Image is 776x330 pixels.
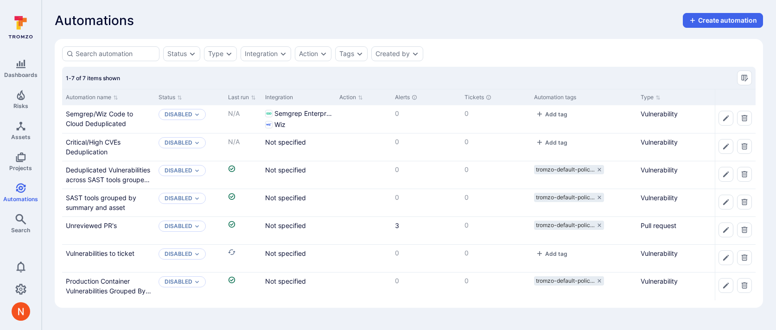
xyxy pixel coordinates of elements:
[265,194,306,202] span: Not specified
[534,109,633,120] div: tags-cell-
[261,189,336,216] div: Cell for Integration
[534,93,633,102] div: Automation tags
[4,71,38,78] span: Dashboards
[530,189,637,216] div: Cell for Automation tags
[265,277,306,285] span: Not specified
[62,245,155,272] div: Cell for Automation name
[530,273,637,300] div: Cell for Automation tags
[155,161,224,189] div: Cell for Status
[336,105,391,133] div: Cell for Action
[715,105,756,133] div: Cell for
[194,251,200,257] button: Expand dropdown
[336,245,391,272] div: Cell for Action
[719,111,733,126] button: Edit automation
[228,137,258,146] p: N/A
[155,133,224,161] div: Cell for Status
[536,277,595,285] span: tromzo-default-polic …
[461,273,530,300] div: Cell for Tickets
[486,95,491,100] div: Unresolved tickets
[261,161,336,189] div: Cell for Integration
[261,217,336,244] div: Cell for Integration
[641,109,733,119] p: Vulnerability
[637,189,737,216] div: Cell for Type
[165,139,192,146] button: Disabled
[536,222,595,229] span: tromzo-default-polic …
[412,50,419,57] button: Expand dropdown
[461,105,530,133] div: Cell for Tickets
[534,276,633,286] div: tags-cell-
[194,168,200,173] button: Expand dropdown
[637,217,737,244] div: Cell for Type
[391,245,461,272] div: Cell for Alerts
[167,50,187,57] div: Status
[461,161,530,189] div: Cell for Tickets
[165,167,192,174] p: Disabled
[530,105,637,133] div: Cell for Automation tags
[461,189,530,216] div: Cell for Tickets
[224,189,261,216] div: Cell for Last run
[224,161,261,189] div: Cell for Last run
[536,166,595,173] span: tromzo-default-polic …
[719,278,733,293] button: Edit automation
[159,94,182,101] button: Sort by Status
[395,137,457,146] p: 0
[536,194,595,201] span: tromzo-default-polic …
[245,50,278,57] div: Integration
[295,46,331,61] div: action filter
[534,248,633,260] div: tags-cell-
[163,46,200,61] div: status filter
[391,217,461,244] div: Cell for Alerts
[228,109,258,118] p: N/A
[719,222,733,237] button: Edit automation
[715,161,756,189] div: Cell for
[66,166,150,193] a: Deduplicated Vulnerabilities across SAST tools grouped by asset
[641,248,733,258] p: Vulnerability
[261,245,336,272] div: Cell for Integration
[66,138,121,156] a: Critical/High CVEs Deduplication
[208,50,223,57] div: Type
[534,139,569,146] button: add tag
[225,50,233,57] button: Expand dropdown
[265,166,306,174] span: Not specified
[224,245,261,272] div: Cell for Last run
[737,222,752,237] button: Delete automation
[715,189,756,216] div: Cell for
[641,193,733,203] p: Vulnerability
[155,273,224,300] div: Cell for Status
[464,276,527,286] p: 0
[66,277,151,305] a: Production Container Vulnerabilities Grouped By Container
[299,50,318,57] button: Action
[534,111,569,118] button: add tag
[461,217,530,244] div: Cell for Tickets
[165,195,192,202] p: Disabled
[66,222,117,229] a: Unreviewed PR's
[228,94,256,101] button: Sort by Last run
[737,278,752,293] button: Delete automation
[530,245,637,272] div: Cell for Automation tags
[165,250,192,258] button: Disabled
[395,193,457,202] p: 0
[534,221,633,230] div: tags-cell-
[339,94,363,101] button: Sort by Action
[737,139,752,154] button: Delete automation
[737,195,752,209] button: Delete automation
[62,105,155,133] div: Cell for Automation name
[339,50,354,57] div: Tags
[224,133,261,161] div: Cell for Last run
[165,111,192,118] p: Disabled
[737,250,752,265] button: Delete automation
[395,165,457,174] p: 0
[3,196,38,203] span: Automations
[534,193,604,202] div: tromzo-default-policy
[412,95,417,100] div: Unresolved alerts
[66,110,133,127] a: Semgrep/Wiz Code to Cloud Deduplicated
[194,112,200,117] button: Expand dropdown
[375,50,410,57] button: Created by
[66,75,120,82] span: 1-7 of 7 items shown
[395,248,457,258] p: 0
[534,137,633,148] div: tags-cell-
[204,46,237,61] div: type filter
